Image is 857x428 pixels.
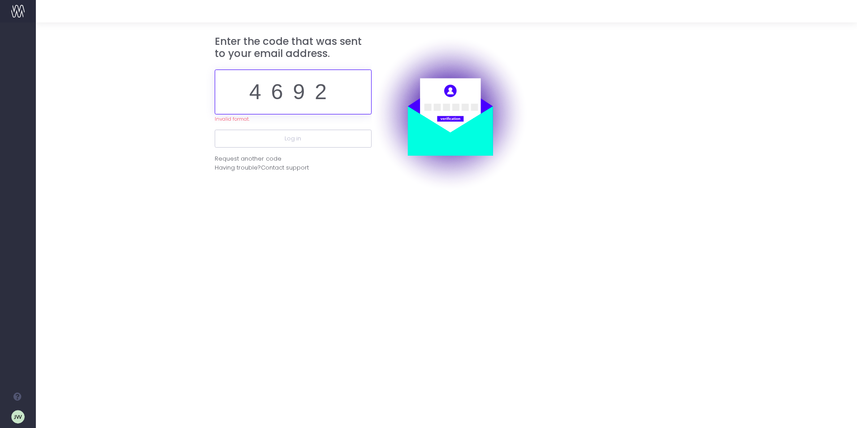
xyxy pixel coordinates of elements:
[11,410,25,424] img: images/default_profile_image.png
[261,163,309,172] span: Contact support
[215,163,372,172] div: Having trouble?
[215,115,372,123] div: Invalid format.
[372,35,528,192] img: auth.png
[215,130,372,148] button: Log in
[215,154,281,163] div: Request another code
[215,35,372,60] h3: Enter the code that was sent to your email address.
